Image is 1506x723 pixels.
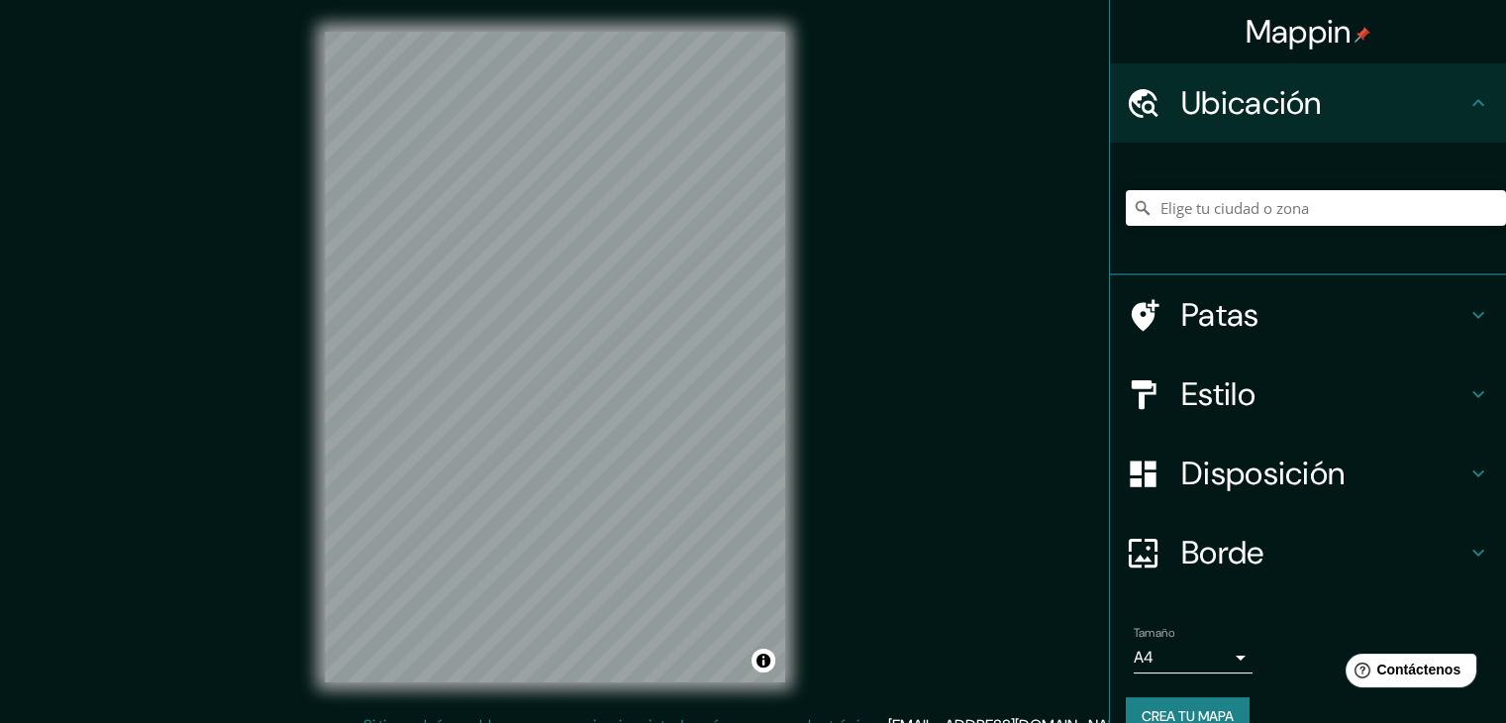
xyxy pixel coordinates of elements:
div: Borde [1110,513,1506,592]
font: Disposición [1181,453,1345,494]
canvas: Mapa [325,32,785,682]
font: Borde [1181,532,1264,573]
div: Disposición [1110,434,1506,513]
input: Elige tu ciudad o zona [1126,190,1506,226]
font: A4 [1134,647,1154,668]
font: Mappin [1246,11,1352,52]
font: Tamaño [1134,625,1174,641]
div: Patas [1110,275,1506,355]
font: Ubicación [1181,82,1322,124]
font: Estilo [1181,373,1255,415]
div: Estilo [1110,355,1506,434]
font: Patas [1181,294,1259,336]
div: Ubicación [1110,63,1506,143]
button: Activar o desactivar atribución [752,649,775,672]
iframe: Lanzador de widgets de ayuda [1330,646,1484,701]
div: A4 [1134,642,1253,673]
img: pin-icon.png [1355,27,1370,43]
